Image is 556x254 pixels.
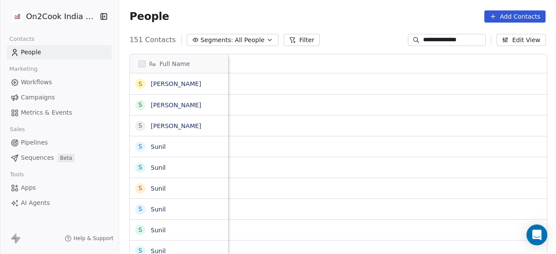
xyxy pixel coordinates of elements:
span: Sequences [21,153,54,162]
span: Help & Support [73,235,113,242]
div: S [139,205,142,214]
a: [PERSON_NAME] [151,102,201,109]
div: S [139,225,142,234]
span: People [21,48,41,57]
a: Workflows [7,75,112,89]
button: On2Cook India Pvt. Ltd. [10,9,94,24]
button: Edit View [496,34,546,46]
span: Full Name [159,59,190,68]
span: Segments: [201,36,233,45]
button: Add Contacts [484,10,546,23]
span: On2Cook India Pvt. Ltd. [26,11,98,22]
a: Sunil [151,185,165,192]
div: Open Intercom Messenger [526,224,547,245]
button: Filter [284,34,320,46]
a: Metrics & Events [7,106,112,120]
a: Sunil [151,143,165,150]
span: Apps [21,183,36,192]
span: Campaigns [21,93,55,102]
span: AI Agents [21,198,50,208]
a: SequencesBeta [7,151,112,165]
a: AI Agents [7,196,112,210]
div: Full Name [130,54,228,73]
span: Tools [6,168,27,181]
div: S [139,142,142,151]
a: Campaigns [7,90,112,105]
span: Sales [6,123,29,136]
a: People [7,45,112,59]
a: Apps [7,181,112,195]
div: S [139,184,142,193]
a: Sunil [151,164,165,171]
span: Metrics & Events [21,108,72,117]
span: Beta [57,154,75,162]
div: S [139,79,142,89]
a: [PERSON_NAME] [151,80,201,87]
span: Pipelines [21,138,48,147]
div: S [139,121,142,130]
a: Sunil [151,227,165,234]
span: People [129,10,169,23]
span: Marketing [6,63,41,76]
div: S [139,100,142,109]
a: Help & Support [65,235,113,242]
a: Sunil [151,206,165,213]
span: All People [235,36,265,45]
img: on2cook%20logo-04%20copy.jpg [12,11,23,22]
span: Contacts [6,33,38,46]
span: 151 Contacts [129,35,175,45]
div: S [139,163,142,172]
a: [PERSON_NAME] [151,122,201,129]
a: Pipelines [7,135,112,150]
span: Workflows [21,78,52,87]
